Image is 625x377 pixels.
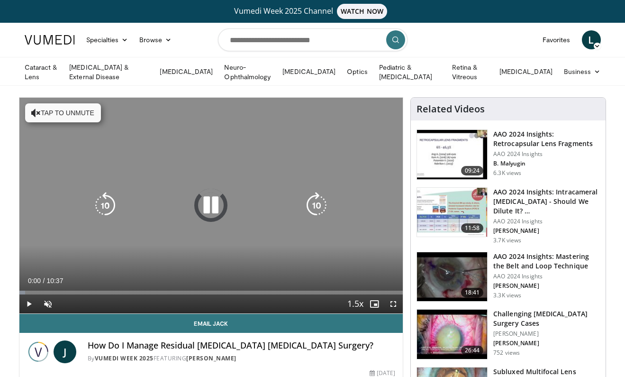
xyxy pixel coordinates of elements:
[337,4,387,19] span: WATCH NOW
[461,288,484,297] span: 18:41
[446,63,494,82] a: Retina & Vitreous
[417,252,487,302] img: 22a3a3a3-03de-4b31-bd81-a17540334f4a.150x105_q85_crop-smart_upscale.jpg
[493,292,521,299] p: 3.3K views
[19,314,403,333] a: Email Jack
[346,294,365,313] button: Playback Rate
[27,340,50,363] img: Vumedi Week 2025
[88,354,396,363] div: By FEATURING
[19,291,403,294] div: Progress Bar
[494,62,558,81] a: [MEDICAL_DATA]
[417,188,487,237] img: de733f49-b136-4bdc-9e00-4021288efeb7.150x105_q85_crop-smart_upscale.jpg
[417,130,487,179] img: 01f52a5c-6a53-4eb2-8a1d-dad0d168ea80.150x105_q85_crop-smart_upscale.jpg
[493,309,600,328] h3: Challenging [MEDICAL_DATA] Surgery Cases
[38,294,57,313] button: Unmute
[493,187,600,216] h3: AAO 2024 Insights: Intracameral [MEDICAL_DATA] - Should We Dilute It? …
[43,277,45,285] span: /
[19,98,403,314] video-js: Video Player
[493,160,600,167] p: B. Malyugin
[88,340,396,351] h4: How Do I Manage Residual [MEDICAL_DATA] [MEDICAL_DATA] Surgery?
[558,62,607,81] a: Business
[46,277,63,285] span: 10:37
[582,30,601,49] a: L
[95,354,154,362] a: Vumedi Week 2025
[277,62,341,81] a: [MEDICAL_DATA]
[417,129,600,180] a: 09:24 AAO 2024 Insights: Retrocapsular Lens Fragments AAO 2024 Insights B. Malyugin 6.3K views
[461,346,484,355] span: 26:44
[493,218,600,225] p: AAO 2024 Insights
[493,340,600,347] p: [PERSON_NAME]
[134,30,177,49] a: Browse
[417,252,600,302] a: 18:41 AAO 2024 Insights: Mastering the Belt and Loop Technique AAO 2024 Insights [PERSON_NAME] 3....
[461,166,484,175] span: 09:24
[373,63,446,82] a: Pediatric & [MEDICAL_DATA]
[493,349,520,357] p: 752 views
[154,62,218,81] a: [MEDICAL_DATA]
[417,187,600,244] a: 11:58 AAO 2024 Insights: Intracameral [MEDICAL_DATA] - Should We Dilute It? … AAO 2024 Insights [...
[19,63,64,82] a: Cataract & Lens
[186,354,236,362] a: [PERSON_NAME]
[25,103,101,122] button: Tap to unmute
[493,129,600,148] h3: AAO 2024 Insights: Retrocapsular Lens Fragments
[19,294,38,313] button: Play
[537,30,576,49] a: Favorites
[341,62,373,81] a: Optics
[493,252,600,271] h3: AAO 2024 Insights: Mastering the Belt and Loop Technique
[63,63,154,82] a: [MEDICAL_DATA] & External Disease
[365,294,384,313] button: Enable picture-in-picture mode
[25,35,75,45] img: VuMedi Logo
[417,103,485,115] h4: Related Videos
[417,310,487,359] img: 05a6f048-9eed-46a7-93e1-844e43fc910c.150x105_q85_crop-smart_upscale.jpg
[493,282,600,290] p: [PERSON_NAME]
[26,4,599,19] a: Vumedi Week 2025 ChannelWATCH NOW
[493,150,600,158] p: AAO 2024 Insights
[461,223,484,233] span: 11:58
[218,63,277,82] a: Neuro-Ophthalmology
[493,330,600,338] p: [PERSON_NAME]
[81,30,134,49] a: Specialties
[384,294,403,313] button: Fullscreen
[493,169,521,177] p: 6.3K views
[417,309,600,359] a: 26:44 Challenging [MEDICAL_DATA] Surgery Cases [PERSON_NAME] [PERSON_NAME] 752 views
[493,237,521,244] p: 3.7K views
[54,340,76,363] a: J
[218,28,408,51] input: Search topics, interventions
[493,273,600,280] p: AAO 2024 Insights
[493,227,600,235] p: [PERSON_NAME]
[28,277,41,285] span: 0:00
